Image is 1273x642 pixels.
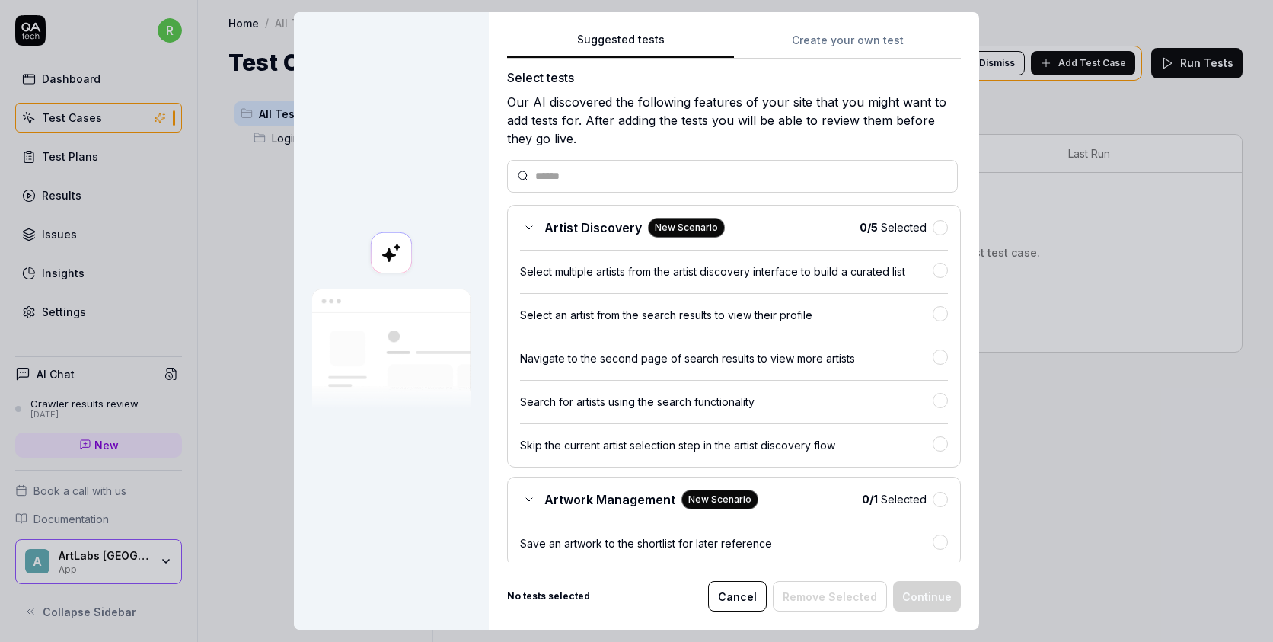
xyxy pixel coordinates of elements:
span: Selected [860,219,927,235]
img: Our AI scans your site and suggests things to test [312,289,471,410]
span: Artist Discovery [544,219,642,237]
div: Navigate to the second page of search results to view more artists [520,350,933,366]
div: New Scenario [648,218,725,238]
span: Artwork Management [544,490,675,509]
button: Suggested tests [507,31,734,59]
div: Our AI discovered the following features of your site that you might want to add tests for. After... [507,93,961,148]
b: No tests selected [507,589,590,603]
b: 0 / 1 [862,493,878,506]
div: Select multiple artists from the artist discovery interface to build a curated list [520,264,933,279]
div: Select tests [507,69,961,87]
div: Search for artists using the search functionality [520,394,933,410]
button: Remove Selected [773,581,887,612]
button: Create your own test [734,31,961,59]
b: 0 / 5 [860,221,878,234]
button: Cancel [708,581,767,612]
span: Selected [862,491,927,507]
button: Continue [893,581,961,612]
div: Select an artist from the search results to view their profile [520,307,933,323]
div: Skip the current artist selection step in the artist discovery flow [520,437,933,453]
div: New Scenario [681,490,758,509]
div: Save an artwork to the shortlist for later reference [520,535,933,551]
